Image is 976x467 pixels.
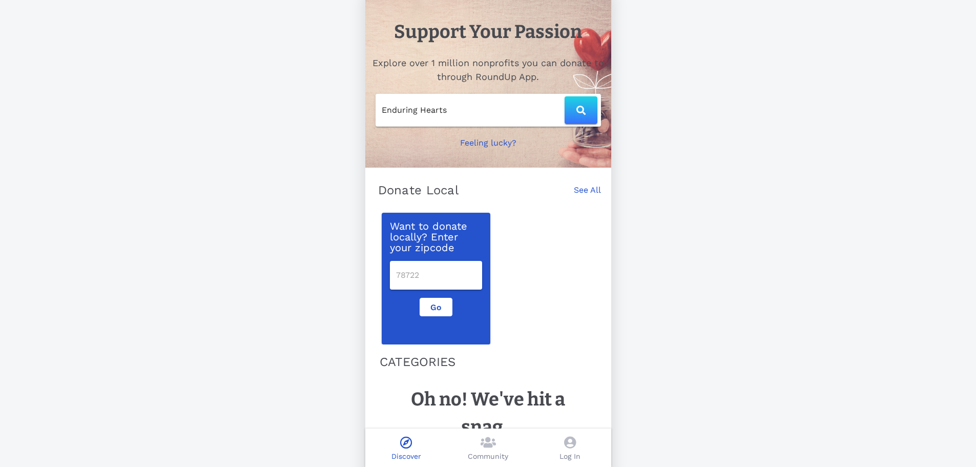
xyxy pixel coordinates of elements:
p: Log In [559,451,580,462]
p: Donate Local [378,182,459,198]
p: Want to donate locally? Enter your zipcode [390,221,482,253]
a: See All [574,184,601,207]
button: Go [420,298,452,316]
h1: Support Your Passion [394,18,582,46]
p: Discover [391,451,421,462]
input: 78722 [396,267,476,283]
span: Go [428,302,444,312]
h1: Oh no! We've hit a snag... [386,385,591,441]
h2: Explore over 1 million nonprofits you can donate to through RoundUp App. [371,56,605,84]
p: Community [468,451,508,462]
p: Feeling lucky? [460,137,516,149]
p: CATEGORIES [380,353,597,371]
